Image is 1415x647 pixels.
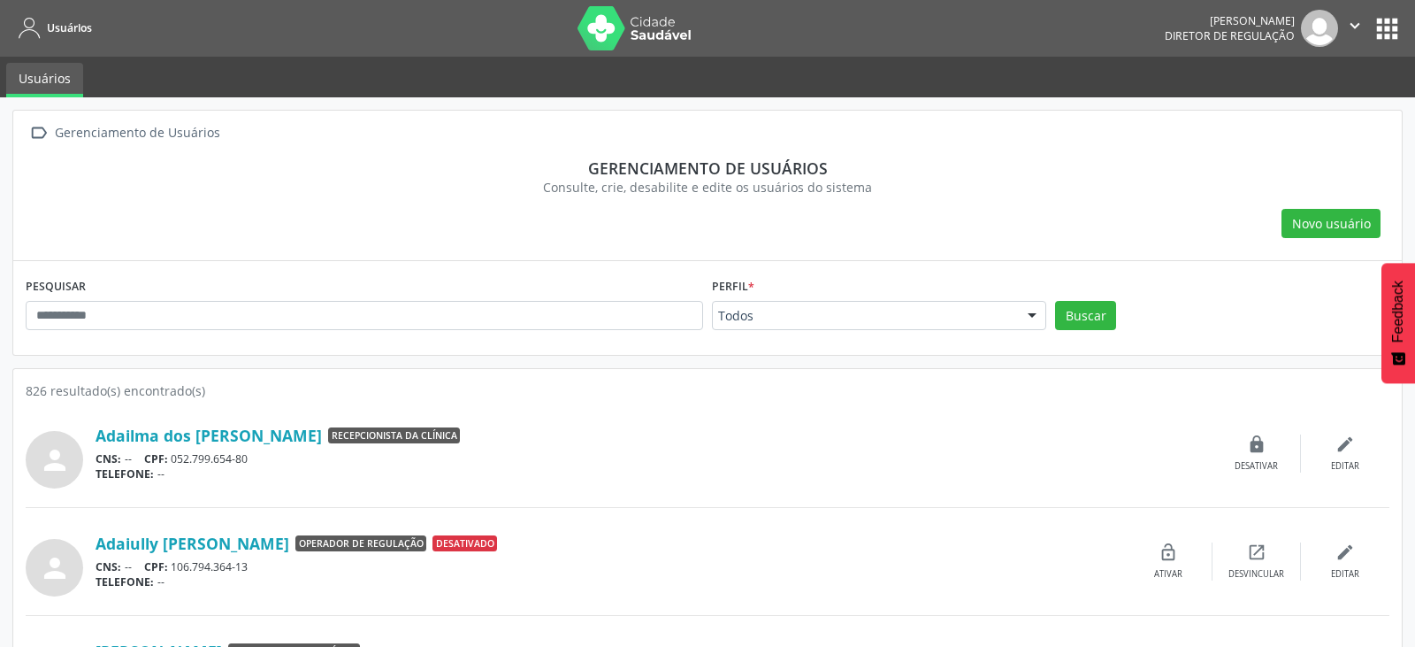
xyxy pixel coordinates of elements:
[1338,10,1372,47] button: 
[1335,543,1355,562] i: edit
[1345,16,1365,35] i: 
[1331,460,1359,473] div: Editar
[1159,543,1178,562] i: lock_open
[1228,568,1284,581] div: Desvincular
[1165,13,1295,28] div: [PERSON_NAME]
[6,63,83,97] a: Usuários
[12,13,92,42] a: Usuários
[1390,281,1406,343] span: Feedback
[1247,435,1266,454] i: lock
[96,466,1212,481] div: --
[144,559,168,574] span: CPF:
[1331,568,1359,581] div: Editar
[1335,435,1355,454] i: edit
[96,559,121,574] span: CNS:
[718,307,1010,325] span: Todos
[26,120,223,146] a:  Gerenciamento de Usuários
[96,574,1124,589] div: --
[39,552,71,584] i: person
[1301,10,1338,47] img: img
[38,178,1377,196] div: Consulte, crie, desabilite e edite os usuários do sistema
[26,120,51,146] i: 
[1154,568,1182,581] div: Ativar
[26,381,1389,400] div: 826 resultado(s) encontrado(s)
[144,451,168,466] span: CPF:
[1381,263,1415,383] button: Feedback - Mostrar pesquisa
[39,444,71,476] i: person
[38,158,1377,178] div: Gerenciamento de usuários
[295,535,426,551] span: Operador de regulação
[1235,460,1278,473] div: Desativar
[26,273,86,301] label: PESQUISAR
[328,427,460,443] span: Recepcionista da clínica
[1281,209,1381,239] button: Novo usuário
[96,466,154,481] span: TELEFONE:
[1165,28,1295,43] span: Diretor de regulação
[47,20,92,35] span: Usuários
[1372,13,1403,44] button: apps
[1247,543,1266,562] i: open_in_new
[51,120,223,146] div: Gerenciamento de Usuários
[96,426,322,445] a: Adailma dos [PERSON_NAME]
[1055,301,1116,331] button: Buscar
[96,451,1212,466] div: -- 052.799.654-80
[432,535,497,551] span: Desativado
[712,273,754,301] label: Perfil
[96,534,289,553] a: Adaiully [PERSON_NAME]
[1292,214,1371,233] span: Novo usuário
[96,559,1124,574] div: -- 106.794.364-13
[96,574,154,589] span: TELEFONE:
[96,451,121,466] span: CNS:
